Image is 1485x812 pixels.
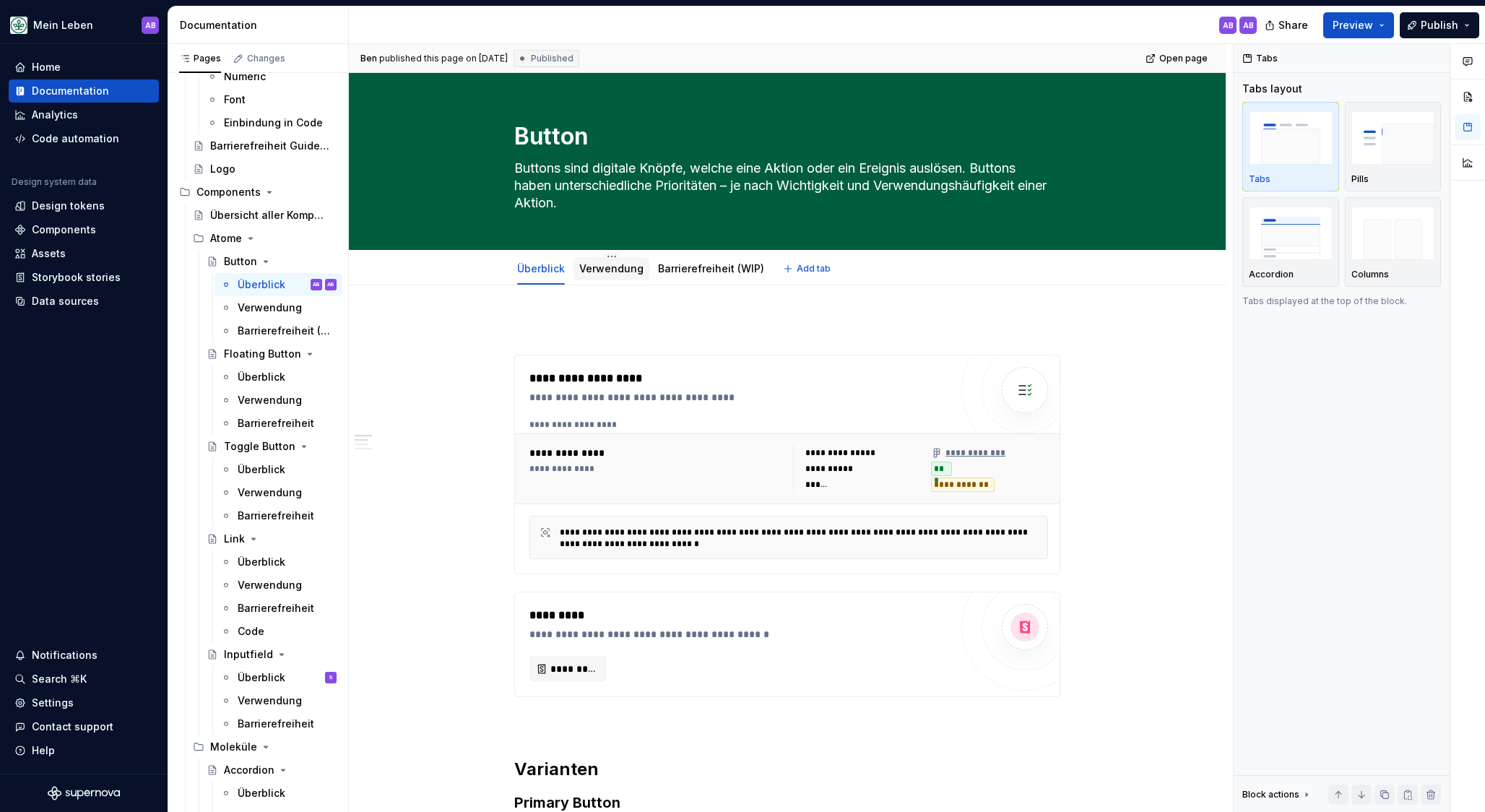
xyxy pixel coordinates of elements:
[1421,18,1458,33] span: Publish
[1249,269,1294,280] p: Accordion
[187,134,342,157] a: Barrierefreiheit Guidelines
[9,242,159,265] a: Assets
[210,231,242,246] div: Atome
[9,127,159,150] a: Code automation
[215,620,342,643] a: Code
[1159,53,1208,64] span: Open page
[187,157,342,181] a: Logo
[32,648,98,662] div: Notifications
[32,294,99,308] div: Data sources
[1141,48,1214,69] a: Open page
[224,532,245,546] div: Link
[238,786,285,800] div: Überblick
[179,53,221,64] div: Pages
[32,199,105,213] div: Design tokens
[32,108,78,122] div: Analytics
[1242,82,1302,96] div: Tabs layout
[360,53,377,64] span: Ben
[210,208,329,223] div: Übersicht aller Komponenten
[238,416,314,431] div: Barrierefreiheit
[215,782,342,805] a: Überblick
[224,116,323,130] div: Einbindung in Code
[238,601,314,616] div: Barrierefreiheit
[201,527,342,550] a: Link
[215,296,342,319] a: Verwendung
[224,254,257,269] div: Button
[48,786,120,800] svg: Supernova Logo
[9,715,159,738] button: Contact support
[238,462,285,477] div: Überblick
[797,263,831,275] span: Add tab
[201,435,342,458] a: Toggle Button
[238,301,302,315] div: Verwendung
[10,17,27,34] img: df5db9ef-aba0-4771-bf51-9763b7497661.png
[32,246,66,261] div: Assets
[1345,197,1442,287] button: placeholderColumns
[1351,173,1369,185] p: Pills
[32,84,109,98] div: Documentation
[215,712,342,735] a: Barrierefreiheit
[1345,102,1442,191] button: placeholderPills
[238,509,314,523] div: Barrierefreiheit
[32,223,96,237] div: Components
[201,759,342,782] a: Accordion
[238,555,285,569] div: Überblick
[224,647,273,662] div: Inputfield
[173,181,342,204] div: Components
[517,262,565,275] a: Überblick
[238,277,285,292] div: Überblick
[1278,18,1308,33] span: Share
[1351,269,1389,280] p: Columns
[215,666,342,689] a: ÜberblickS
[511,253,571,283] div: Überblick
[9,691,159,714] a: Settings
[224,92,246,107] div: Font
[1242,785,1312,805] div: Block actions
[9,218,159,241] a: Components
[9,739,159,762] button: Help
[1333,18,1373,33] span: Preview
[238,717,314,731] div: Barrierefreiheit
[201,250,342,273] a: Button
[32,60,61,74] div: Home
[1249,111,1333,164] img: placeholder
[187,735,342,759] div: Moleküle
[215,550,342,574] a: Überblick
[201,88,342,111] a: Font
[32,696,74,710] div: Settings
[215,689,342,712] a: Verwendung
[210,740,257,754] div: Moleküle
[652,253,770,283] div: Barrierefreiheit (WIP)
[1223,20,1234,31] div: AB
[210,139,329,153] div: Barrierefreiheit Guidelines
[9,79,159,103] a: Documentation
[1323,12,1394,38] button: Preview
[1242,295,1441,307] p: Tabs displayed at the top of the block.
[9,56,159,79] a: Home
[224,439,295,454] div: Toggle Button
[327,277,334,292] div: AB
[1242,789,1299,800] div: Block actions
[238,485,302,500] div: Verwendung
[32,672,87,686] div: Search ⌘K
[9,290,159,313] a: Data sources
[238,694,302,708] div: Verwendung
[579,262,644,275] a: Verwendung
[511,119,1057,154] textarea: Button
[33,18,93,33] div: Mein Leben
[1249,173,1270,185] p: Tabs
[201,111,342,134] a: Einbindung in Code
[238,670,285,685] div: Überblick
[313,277,320,292] div: AB
[9,644,159,667] button: Notifications
[1351,207,1435,259] img: placeholder
[1249,207,1333,259] img: placeholder
[215,319,342,342] a: Barrierefreiheit (WIP)
[196,185,261,199] div: Components
[573,253,649,283] div: Verwendung
[215,389,342,412] a: Verwendung
[531,53,573,64] span: Published
[224,69,266,84] div: Numeric
[32,743,55,758] div: Help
